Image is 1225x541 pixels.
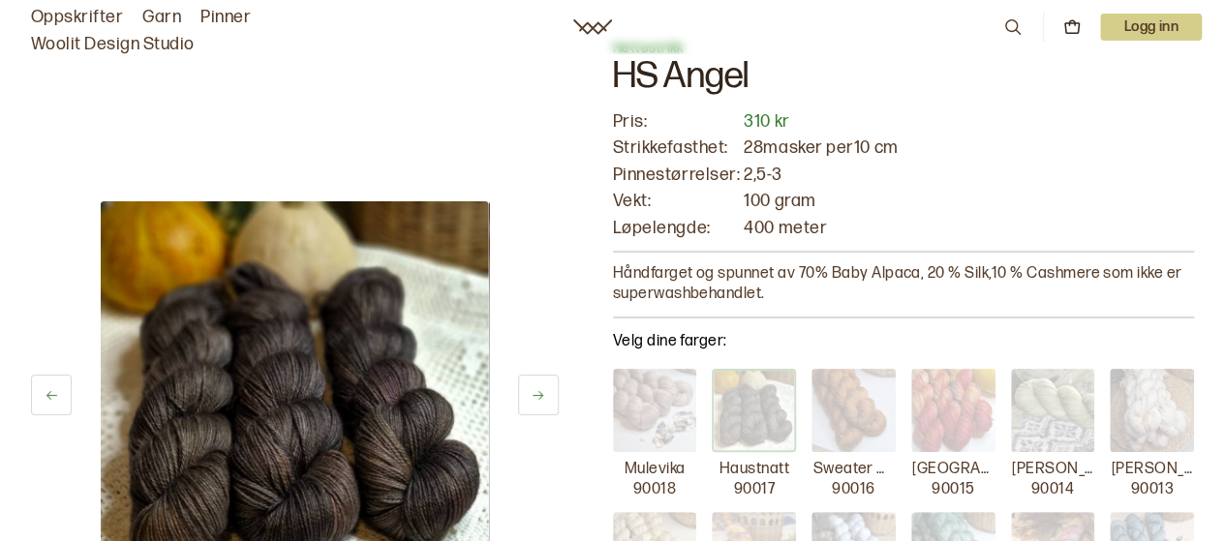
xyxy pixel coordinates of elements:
[744,164,1194,186] p: 2,5 - 3
[733,480,774,500] p: 90017
[200,4,251,31] a: Pinner
[613,190,741,212] p: Vekt:
[142,4,181,31] a: Garn
[613,136,741,159] p: Strikkefasthet:
[712,369,796,453] img: Haustnatt
[31,4,123,31] a: Oppskrifter
[932,480,974,500] p: 90015
[1110,369,1194,453] img: Kari
[812,369,896,453] img: Sweater Weather
[573,19,612,35] a: Woolit
[832,480,874,500] p: 90016
[613,110,741,133] p: Pris:
[1112,460,1193,480] p: [PERSON_NAME]
[1031,480,1074,500] p: 90014
[744,110,1194,133] p: 310 kr
[1100,14,1202,41] button: User dropdown
[744,217,1194,239] p: 400 meter
[912,460,994,480] p: [GEOGRAPHIC_DATA]
[633,480,676,500] p: 90018
[744,190,1194,212] p: 100 gram
[613,217,741,239] p: Løpelengde:
[613,164,741,186] p: Pinnestørrelser:
[744,136,1194,159] p: 28 masker per 10 cm
[613,330,1195,353] p: Velg dine farger:
[1011,369,1095,453] img: Olivia
[1100,14,1202,41] p: Logg inn
[1012,460,1093,480] p: [PERSON_NAME]
[613,264,1195,305] p: Håndfarget og spunnet av 70% Baby Alpaca, 20 % Silk,10 % Cashmere som ikke er superwashbehandlet.
[812,460,894,480] p: Sweater Weather
[31,31,195,58] a: Woolit Design Studio
[613,58,1195,110] h1: HS Angel
[719,460,788,480] p: Haustnatt
[911,369,995,453] img: Elm Street
[624,460,685,480] p: Mulevika
[613,369,697,453] img: Mulevika
[1130,480,1173,500] p: 90013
